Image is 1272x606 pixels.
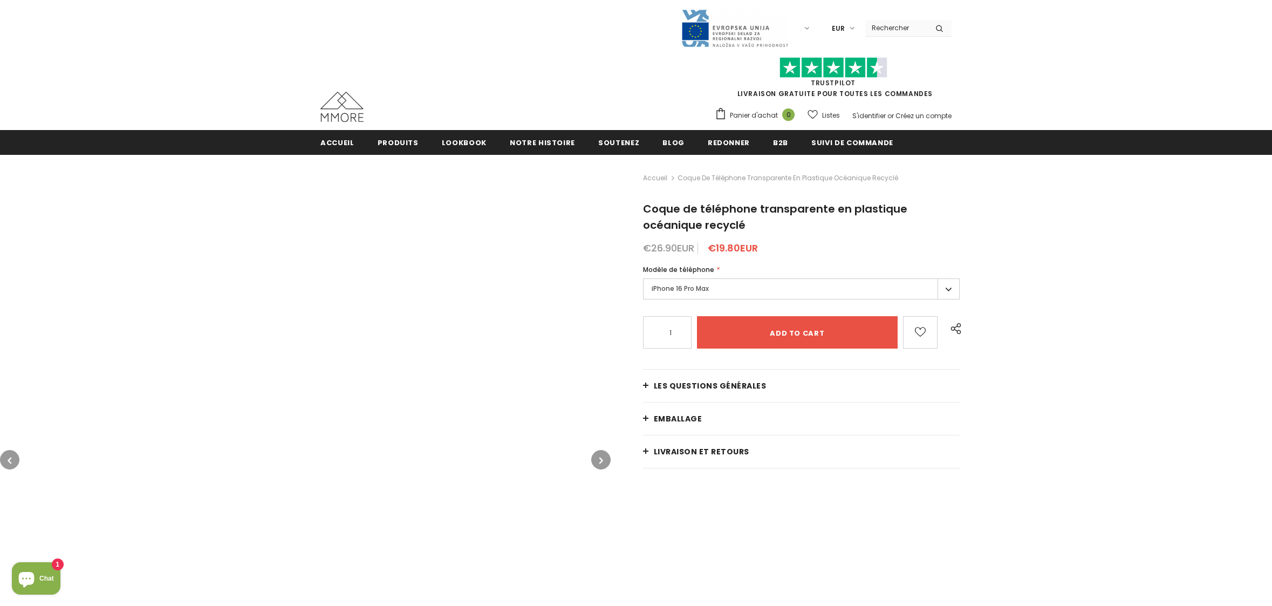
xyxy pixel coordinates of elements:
a: Blog [662,130,685,154]
a: Produits [378,130,419,154]
img: Faites confiance aux étoiles pilotes [779,57,887,78]
a: soutenez [598,130,639,154]
span: Lookbook [442,138,487,148]
span: Livraison et retours [654,446,749,457]
span: Modèle de téléphone [643,265,714,274]
span: EMBALLAGE [654,413,702,424]
a: TrustPilot [811,78,856,87]
span: Coque de téléphone transparente en plastique océanique recyclé [678,172,898,185]
span: Produits [378,138,419,148]
a: Javni Razpis [681,23,789,32]
span: €19.80EUR [708,241,758,255]
a: B2B [773,130,788,154]
span: Coque de téléphone transparente en plastique océanique recyclé [643,201,907,233]
input: Add to cart [697,316,898,349]
span: €26.90EUR [643,241,694,255]
span: LIVRAISON GRATUITE POUR TOUTES LES COMMANDES [715,62,952,98]
img: Javni Razpis [681,9,789,48]
span: EUR [832,23,845,34]
a: Redonner [708,130,750,154]
a: Accueil [643,172,667,185]
span: Notre histoire [510,138,575,148]
input: Search Site [865,20,927,36]
span: Redonner [708,138,750,148]
span: Les questions générales [654,380,767,391]
span: Blog [662,138,685,148]
a: Livraison et retours [643,435,960,468]
a: Notre histoire [510,130,575,154]
span: Listes [822,110,840,121]
inbox-online-store-chat: Shopify online store chat [9,562,64,597]
a: Suivi de commande [811,130,893,154]
a: Les questions générales [643,370,960,402]
span: 0 [782,108,795,121]
a: Lookbook [442,130,487,154]
span: or [887,111,894,120]
a: S'identifier [852,111,886,120]
a: EMBALLAGE [643,403,960,435]
span: Accueil [320,138,354,148]
a: Listes [808,106,840,125]
span: Suivi de commande [811,138,893,148]
span: B2B [773,138,788,148]
a: Accueil [320,130,354,154]
span: Panier d'achat [730,110,778,121]
label: iPhone 16 Pro Max [643,278,960,299]
a: Créez un compte [895,111,952,120]
a: Panier d'achat 0 [715,107,800,124]
img: Cas MMORE [320,92,364,122]
span: soutenez [598,138,639,148]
